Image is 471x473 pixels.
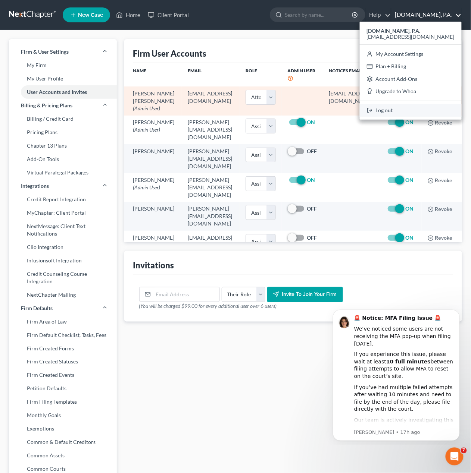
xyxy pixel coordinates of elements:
[367,34,455,40] span: [EMAIL_ADDRESS][DOMAIN_NAME]
[182,86,240,115] td: [EMAIL_ADDRESS][DOMAIN_NAME]
[182,173,240,202] td: [PERSON_NAME][EMAIL_ADDRESS][DOMAIN_NAME]
[428,235,453,241] button: Revoke
[406,119,414,125] strong: ON
[133,126,160,133] span: (Admin User)
[124,63,182,86] th: Name
[182,116,240,144] td: [PERSON_NAME][EMAIL_ADDRESS][DOMAIN_NAME]
[366,8,391,22] a: Help
[307,205,317,212] strong: OFF
[133,260,174,271] div: Invitations
[182,144,240,173] td: [PERSON_NAME][EMAIL_ADDRESS][DOMAIN_NAME]
[461,448,467,454] span: 7
[182,202,240,231] td: [PERSON_NAME][EMAIL_ADDRESS][DOMAIN_NAME]
[133,105,160,111] span: (Admin User)
[9,85,117,99] a: User Accounts and Invites
[112,8,144,22] a: Home
[124,231,182,252] td: [PERSON_NAME]
[9,166,117,179] a: Virtual Paralegal Packages
[9,72,117,85] a: My User Profile
[9,422,117,436] a: Exemptions
[9,436,117,449] a: Common & Default Creditors
[9,139,117,152] a: Chapter 13 Plans
[182,231,240,252] td: [EMAIL_ADDRESS][DOMAIN_NAME]
[9,220,117,240] a: NextMessage: Client Text Notifications
[9,409,117,422] a: Monthly Goals
[78,12,103,18] span: New Case
[21,102,72,109] span: Billing & Pricing Plans
[21,182,49,190] span: Integrations
[9,315,117,328] a: Firm Area of Law
[9,449,117,463] a: Common Assets
[9,369,117,382] a: Firm Created Events
[307,119,315,125] strong: ON
[9,240,117,254] a: Clio Integration
[9,193,117,206] a: Credit Report Integration
[307,148,317,154] strong: OFF
[360,104,462,117] a: Log out
[9,288,117,302] a: NextChapter Mailing
[285,8,353,22] input: Search by name...
[367,28,421,34] strong: [DOMAIN_NAME], P.A.
[428,149,453,155] button: Revoke
[21,48,69,56] span: Firm & User Settings
[9,342,117,355] a: Firm Created Forms
[9,112,117,126] a: Billing / Credit Card
[139,302,277,310] span: (You will be charged $99.00 for every additional user over 6 users)
[323,63,380,86] th: Notices Email
[323,86,380,115] td: [EMAIL_ADDRESS][DOMAIN_NAME]
[144,8,193,22] a: Client Portal
[133,184,160,190] span: (Admin User)
[428,206,453,212] button: Revoke
[9,45,117,59] a: Firm & User Settings
[9,395,117,409] a: Firm Filing Templates
[406,148,414,154] strong: ON
[9,99,117,112] a: Billing & Pricing Plans
[446,448,464,466] iframe: Intercom live chat
[392,8,462,22] a: [DOMAIN_NAME], P.A.
[21,305,53,312] span: Firm Defaults
[240,63,282,86] th: Role
[9,59,117,72] a: My Firm
[406,234,414,241] strong: ON
[124,173,182,202] td: [PERSON_NAME]
[282,291,337,298] span: Invite to join your firm
[322,303,471,445] iframe: Intercom notifications message
[9,179,117,193] a: Integrations
[124,144,182,173] td: [PERSON_NAME]
[133,48,207,59] div: Firm User Accounts
[267,287,343,303] button: Invite to join your firm
[360,48,462,60] a: My Account Settings
[9,302,117,315] a: Firm Defaults
[428,120,453,126] button: Revoke
[307,177,315,183] strong: ON
[124,116,182,144] td: [PERSON_NAME]
[9,382,117,395] a: Petition Defaults
[360,60,462,73] a: Plan + Billing
[307,234,317,241] strong: OFF
[9,355,117,369] a: Firm Created Statuses
[153,287,219,302] input: Email Address
[9,126,117,139] a: Pricing Plans
[9,254,117,267] a: Infusionsoft Integration
[288,68,316,73] span: Admin User
[9,206,117,220] a: MyChapter: Client Portal
[360,73,462,85] a: Account Add-Ons
[360,22,462,120] div: [DOMAIN_NAME], P.A.
[124,202,182,231] td: [PERSON_NAME]
[406,205,414,212] strong: ON
[182,63,240,86] th: Email
[406,177,414,183] strong: ON
[9,328,117,342] a: Firm Default Checklist, Tasks, Fees
[360,85,462,98] a: Upgrade to Whoa
[9,152,117,166] a: Add-On Tools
